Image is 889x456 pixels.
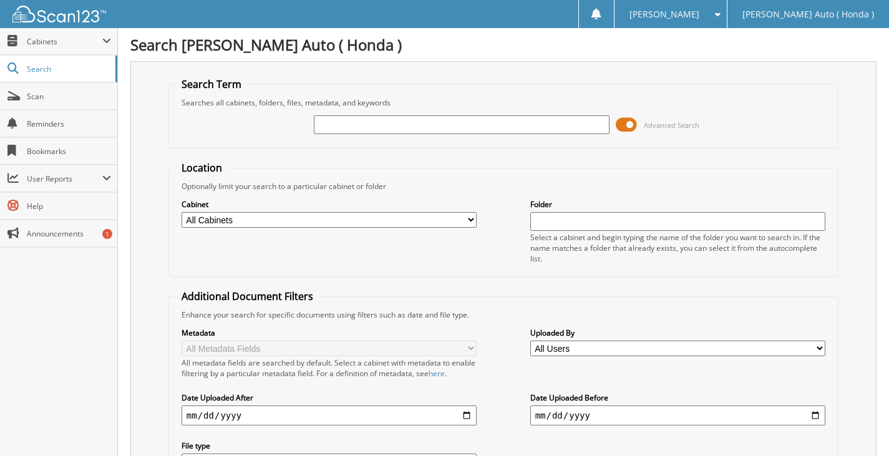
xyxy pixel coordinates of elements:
[182,327,477,338] label: Metadata
[530,327,826,338] label: Uploaded By
[530,232,826,264] div: Select a cabinet and begin typing the name of the folder you want to search in. If the name match...
[644,120,699,130] span: Advanced Search
[175,77,248,91] legend: Search Term
[182,405,477,425] input: start
[27,173,102,184] span: User Reports
[27,119,111,129] span: Reminders
[629,11,699,18] span: [PERSON_NAME]
[530,199,826,210] label: Folder
[175,289,319,303] legend: Additional Document Filters
[182,199,477,210] label: Cabinet
[175,309,832,320] div: Enhance your search for specific documents using filters such as date and file type.
[102,229,112,239] div: 1
[27,201,111,211] span: Help
[27,64,109,74] span: Search
[182,440,477,451] label: File type
[175,97,832,108] div: Searches all cabinets, folders, files, metadata, and keywords
[530,392,826,403] label: Date Uploaded Before
[175,161,228,175] legend: Location
[12,6,106,22] img: scan123-logo-white.svg
[827,396,889,456] iframe: Chat Widget
[530,405,826,425] input: end
[130,34,877,55] h1: Search [PERSON_NAME] Auto ( Honda )
[27,146,111,157] span: Bookmarks
[742,11,874,18] span: [PERSON_NAME] Auto ( Honda )
[27,228,111,239] span: Announcements
[182,357,477,379] div: All metadata fields are searched by default. Select a cabinet with metadata to enable filtering b...
[182,392,477,403] label: Date Uploaded After
[27,91,111,102] span: Scan
[27,36,102,47] span: Cabinets
[175,181,832,192] div: Optionally limit your search to a particular cabinet or folder
[429,368,445,379] a: here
